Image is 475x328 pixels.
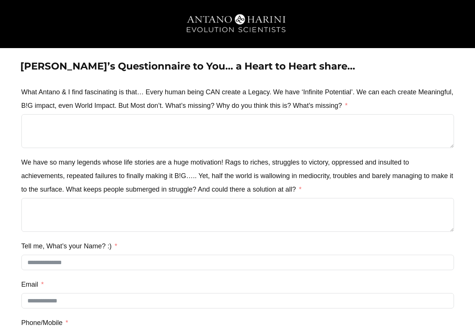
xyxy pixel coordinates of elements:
label: What Antano & I find fascinating is that… Every human being CAN create a Legacy. We have ‘Infinit... [21,85,454,112]
input: Tell me, What’s your Name? :) [21,255,454,270]
label: Email [21,278,44,291]
label: Tell me, What’s your Name? :) [21,239,118,253]
textarea: What Antano & I find fascinating is that… Every human being CAN create a Legacy. We have ‘Infinit... [21,114,454,148]
img: AH_Ev-png-2 [172,8,303,41]
label: We have so many legends whose life stories are a huge motivation! Rags to riches, struggles to vi... [21,156,454,196]
strong: [PERSON_NAME]’s Questionnaire to You… a Heart to Heart share… [20,60,355,72]
textarea: We have so many legends whose life stories are a huge motivation! Rags to riches, struggles to vi... [21,198,454,232]
input: Email [21,293,454,308]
